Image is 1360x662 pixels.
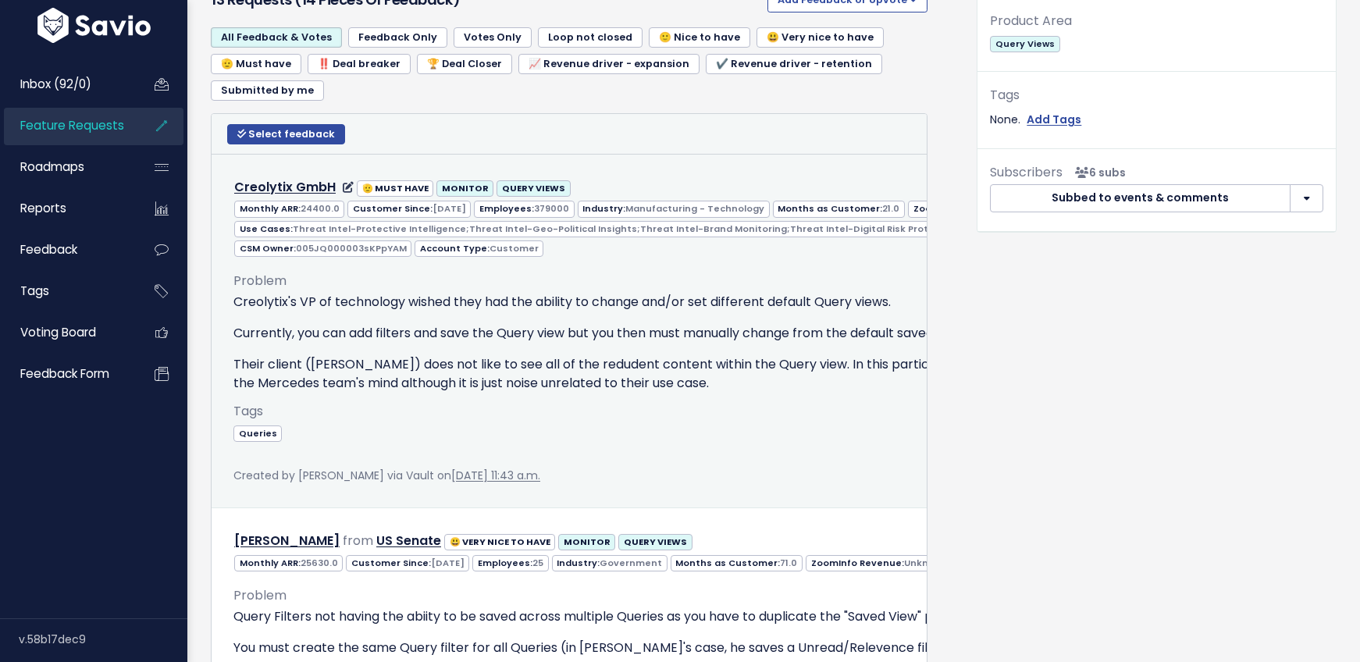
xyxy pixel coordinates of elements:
a: Feedback form [4,356,130,392]
button: Select feedback [227,124,345,144]
a: US Senate [376,532,441,550]
a: Submitted by me [211,80,324,101]
a: ✔️ Revenue driver - retention [706,54,882,74]
a: Loop not closed [538,27,643,48]
span: Problem [233,586,287,604]
span: 379000 [534,202,569,215]
a: Inbox (92/0) [4,66,130,102]
span: 25630.0 [301,557,338,569]
span: Account Type: [415,240,543,257]
span: CSM Owner: [234,240,411,257]
strong: MONITOR [564,536,611,548]
a: [PERSON_NAME] [234,532,340,550]
span: Monthly ARR: [234,555,343,571]
span: Tags [233,402,263,420]
span: 005JQ000003sKPpYAM [296,242,407,254]
span: Unknown [904,557,948,569]
a: Creolytix GmbH [234,178,336,196]
span: Subscribers [990,163,1063,181]
span: Roadmaps [20,158,84,175]
span: Employees: [472,555,548,571]
a: Queries [233,425,282,440]
strong: QUERY VIEWS [502,182,565,194]
a: Voting Board [4,315,130,351]
span: ZoomInfo Revenue: [806,555,952,571]
span: Tags [20,283,49,299]
a: Feature Requests [4,108,130,144]
a: Feedback Only [348,27,447,48]
span: 21.0 [882,202,899,215]
span: Months as Customer: [671,555,803,571]
div: Tags [990,84,1323,107]
a: Roadmaps [4,149,130,185]
span: Monthly ARR: [234,201,344,217]
a: Votes Only [454,27,532,48]
a: 🫡 Must have [211,54,301,74]
strong: MONITOR [442,182,489,194]
span: Customer Since: [347,201,471,217]
span: Select feedback [248,127,335,141]
span: Customer Since: [346,555,469,571]
span: Employees: [474,201,574,217]
img: logo-white.9d6f32f41409.svg [34,8,155,43]
span: Voting Board [20,324,96,340]
span: Government [600,557,662,569]
span: Reports [20,200,66,216]
span: ZoomInfo Revenue: [908,201,1055,217]
span: from [343,532,373,550]
span: Feedback [20,241,77,258]
span: Queries [233,425,282,442]
a: Reports [4,190,130,226]
span: Problem [233,272,287,290]
a: 🙂 Nice to have [649,27,750,48]
span: Customer [490,242,539,254]
div: Product Area [990,10,1323,33]
div: v.58b17dec9 [19,619,187,660]
a: [DATE] 11:43 a.m. [451,468,540,483]
span: Query Views [990,36,1059,52]
a: 📈 Revenue driver - expansion [518,54,700,74]
span: Feature Requests [20,117,124,133]
span: 71.0 [780,557,797,569]
a: 🏆 Deal Closer [417,54,512,74]
strong: 😃 VERY NICE TO HAVE [450,536,550,548]
a: Feedback [4,232,130,268]
span: 24400.0 [301,202,340,215]
a: All Feedback & Votes [211,27,342,48]
div: None. [990,110,1323,130]
span: <p><strong>Subscribers</strong><br><br> - David Adiem<br> - Santi Brace<br> - Kyle Baker<br> - Je... [1069,165,1126,180]
a: 😃 Very nice to have [757,27,884,48]
a: Add Tags [1027,110,1081,130]
button: Subbed to events & comments [990,184,1291,212]
span: Created by [PERSON_NAME] via Vault on [233,468,540,483]
a: Tags [4,273,130,309]
strong: 🫡 MUST HAVE [362,182,429,194]
span: Months as Customer: [773,201,905,217]
span: Feedback form [20,365,109,382]
span: Manufacturing - Technology [625,202,764,215]
span: [DATE] [431,557,465,569]
span: Industry: [552,555,668,571]
span: [DATE] [433,202,466,215]
span: Inbox (92/0) [20,76,91,92]
strong: QUERY VIEWS [624,536,687,548]
span: 25 [532,557,543,569]
span: Industry: [578,201,770,217]
a: ‼️ Deal breaker [308,54,411,74]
